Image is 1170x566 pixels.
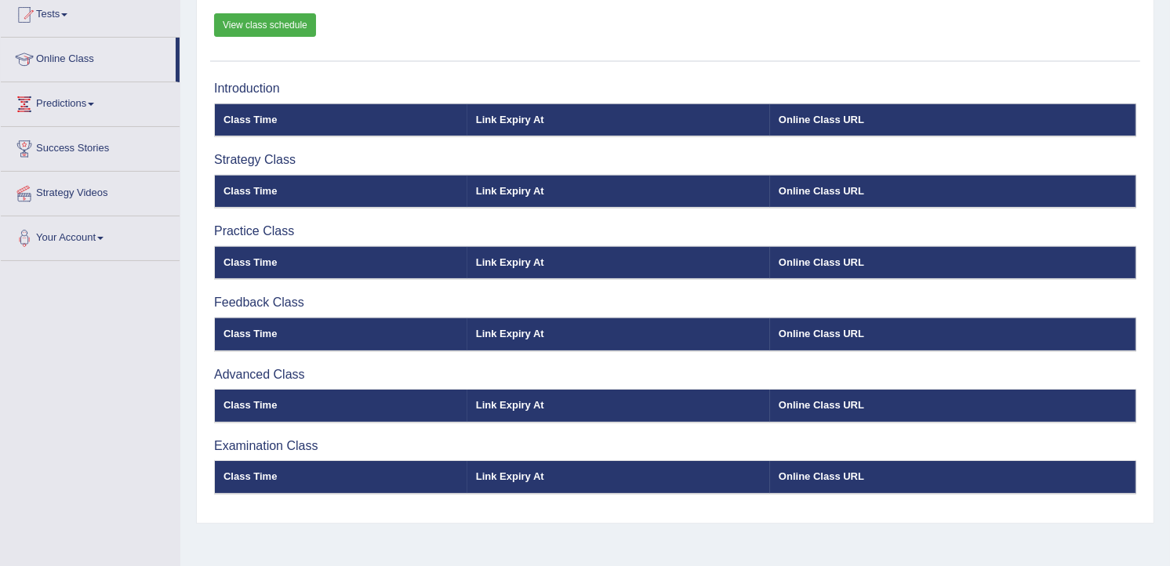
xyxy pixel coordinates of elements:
th: Link Expiry At [467,317,770,350]
th: Online Class URL [770,103,1135,136]
h3: Introduction [214,82,1136,96]
a: Predictions [1,82,180,122]
th: Class Time [215,317,467,350]
th: Link Expiry At [467,246,770,279]
th: Class Time [215,390,467,423]
th: Online Class URL [770,317,1135,350]
th: Link Expiry At [467,390,770,423]
th: Link Expiry At [467,103,770,136]
th: Online Class URL [770,461,1135,494]
th: Class Time [215,175,467,208]
h3: Advanced Class [214,368,1136,382]
a: Strategy Videos [1,172,180,211]
a: Your Account [1,216,180,256]
a: Success Stories [1,127,180,166]
th: Class Time [215,461,467,494]
th: Online Class URL [770,390,1135,423]
h3: Strategy Class [214,153,1136,167]
th: Class Time [215,103,467,136]
th: Link Expiry At [467,175,770,208]
th: Class Time [215,246,467,279]
h3: Examination Class [214,439,1136,453]
a: Online Class [1,38,176,77]
th: Online Class URL [770,246,1135,279]
h3: Practice Class [214,224,1136,238]
th: Link Expiry At [467,461,770,494]
h3: Feedback Class [214,296,1136,310]
a: View class schedule [214,13,316,37]
th: Online Class URL [770,175,1135,208]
